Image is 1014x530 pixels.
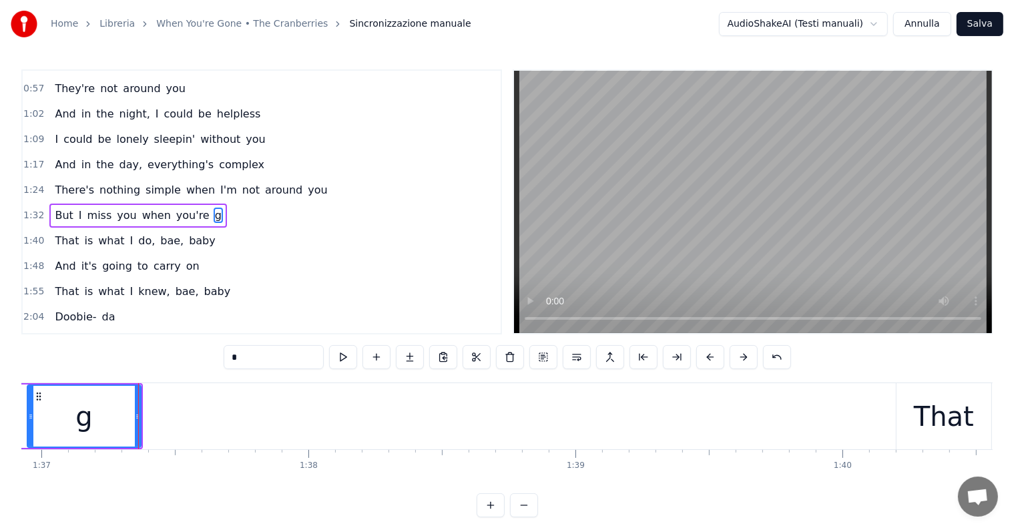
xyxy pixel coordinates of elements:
span: I [154,106,160,121]
div: 1:38 [300,461,318,471]
span: be [97,131,113,147]
div: 1:40 [834,461,852,471]
span: night, [118,106,152,121]
span: Sincronizzazione manuale [349,17,471,31]
span: I [129,233,135,248]
span: I [77,208,83,223]
span: baby [188,233,217,248]
span: 1:48 [23,260,44,273]
nav: breadcrumb [51,17,471,31]
span: 2:04 [23,310,44,324]
span: you [165,81,187,96]
span: I [129,284,135,299]
span: it's [80,258,98,274]
span: da [101,309,117,324]
span: I'm [219,182,238,198]
span: when [141,208,172,223]
span: bae, [159,233,185,248]
span: in [80,157,93,172]
button: Salva [957,12,1003,36]
span: could [163,106,194,121]
span: not [99,81,119,96]
span: is [83,233,94,248]
span: day, [118,157,144,172]
span: 1:09 [23,133,44,146]
span: you [306,182,328,198]
span: you [244,131,266,147]
span: 1:24 [23,184,44,197]
span: That [53,233,80,248]
span: everything's [146,157,215,172]
img: youka [11,11,37,37]
button: Annulla [893,12,951,36]
span: going [101,258,134,274]
span: be [197,106,213,121]
span: And [53,106,77,121]
span: 0:57 [23,82,44,95]
span: 1:32 [23,209,44,222]
span: bae, [174,284,200,299]
span: is [83,284,94,299]
span: in [80,106,93,121]
span: lonely [115,131,150,147]
span: simple [144,182,182,198]
span: around [264,182,304,198]
div: That [914,396,974,437]
span: helpless [216,106,262,121]
span: the [95,106,115,121]
span: nothing [98,182,142,198]
span: That [53,284,80,299]
span: miss [86,208,113,223]
span: They're [53,81,96,96]
span: Doobie- [53,309,97,324]
span: when [185,182,216,198]
span: g [214,208,223,223]
span: And [53,157,77,172]
div: g [75,396,92,437]
span: carry [152,258,182,274]
div: 1:39 [567,461,585,471]
span: baby [203,284,232,299]
span: around [121,81,162,96]
a: Aprire la chat [958,477,998,517]
span: 1:40 [23,234,44,248]
span: to [136,258,150,274]
span: do, [137,233,156,248]
a: Libreria [99,17,135,31]
a: Home [51,17,78,31]
span: not [241,182,261,198]
span: 1:17 [23,158,44,172]
span: 1:02 [23,107,44,121]
span: 1:55 [23,285,44,298]
span: you [115,208,138,223]
span: I [53,131,59,147]
span: what [97,284,125,299]
span: could [62,131,93,147]
span: without [199,131,242,147]
span: on [185,258,201,274]
span: sleepin' [153,131,197,147]
span: knew, [137,284,171,299]
span: And [53,258,77,274]
span: you're [175,208,211,223]
span: But [53,208,74,223]
span: the [95,157,115,172]
span: what [97,233,125,248]
span: There's [53,182,95,198]
span: complex [218,157,266,172]
a: When You're Gone • The Cranberries [156,17,328,31]
div: 1:37 [33,461,51,471]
